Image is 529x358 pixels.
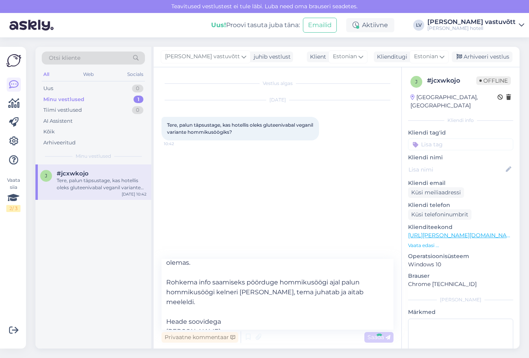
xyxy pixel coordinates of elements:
[408,179,513,187] p: Kliendi email
[132,106,143,114] div: 0
[57,170,89,177] span: #jcxwkojo
[43,128,55,136] div: Kõik
[43,96,84,103] div: Minu vestlused
[165,52,240,61] span: [PERSON_NAME] vastuvõtt
[42,69,51,79] div: All
[82,69,95,79] div: Web
[57,177,147,191] div: Tere, palun täpsustage, kas hotellis oleks gluteenivabal veganil variante hommikusöögiks?
[6,177,20,212] div: Vaata siia
[122,191,147,197] div: [DATE] 10:42
[45,173,47,179] span: j
[408,252,513,260] p: Operatsioonisüsteem
[307,53,326,61] div: Klient
[408,153,513,162] p: Kliendi nimi
[408,223,513,231] p: Klienditeekond
[167,122,314,135] span: Tere, palun täpsustage, kas hotellis oleks gluteenivabal veganil variante hommikusöögiks?
[408,201,513,209] p: Kliendi telefon
[408,272,513,280] p: Brauser
[408,308,513,316] p: Märkmed
[427,25,516,31] div: [PERSON_NAME] hotell
[6,205,20,212] div: 2 / 3
[408,232,517,239] a: [URL][PERSON_NAME][DOMAIN_NAME]
[408,187,464,198] div: Küsi meiliaadressi
[414,52,438,61] span: Estonian
[408,117,513,124] div: Kliendi info
[408,260,513,269] p: Windows 10
[134,96,143,103] div: 1
[410,93,497,110] div: [GEOGRAPHIC_DATA], [GEOGRAPHIC_DATA]
[6,53,21,68] img: Askly Logo
[413,20,424,31] div: LV
[43,106,82,114] div: Tiimi vestlused
[408,129,513,137] p: Kliendi tag'id
[452,52,512,62] div: Arhiveeri vestlus
[303,18,337,33] button: Emailid
[76,153,111,160] span: Minu vestlused
[408,138,513,150] input: Lisa tag
[43,117,72,125] div: AI Assistent
[43,139,76,147] div: Arhiveeritud
[374,53,407,61] div: Klienditugi
[408,165,504,174] input: Lisa nimi
[211,20,300,30] div: Proovi tasuta juba täna:
[132,85,143,92] div: 0
[427,19,524,31] a: [PERSON_NAME] vastuvõtt[PERSON_NAME] hotell
[161,96,394,103] div: [DATE]
[333,52,357,61] span: Estonian
[346,18,394,32] div: Aktiivne
[476,76,511,85] span: Offline
[408,280,513,288] p: Chrome [TECHNICAL_ID]
[161,80,394,87] div: Vestlus algas
[427,19,516,25] div: [PERSON_NAME] vastuvõtt
[408,242,513,249] p: Vaata edasi ...
[211,21,226,29] b: Uus!
[164,141,193,147] span: 10:42
[408,209,471,220] div: Küsi telefoninumbrit
[49,54,80,62] span: Otsi kliente
[251,53,291,61] div: juhib vestlust
[43,85,53,92] div: Uus
[408,296,513,303] div: [PERSON_NAME]
[415,79,418,85] span: j
[126,69,145,79] div: Socials
[427,76,476,85] div: # jcxwkojo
